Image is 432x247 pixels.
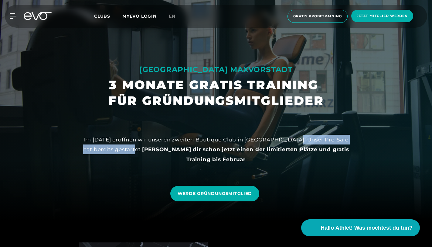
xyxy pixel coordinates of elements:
a: WERDE GRÜNDUNGSMITGLIED [170,186,259,201]
span: WERDE GRÜNDUNGSMITGLIED [178,190,252,197]
span: en [169,13,175,19]
span: Gratis Probetraining [293,14,342,19]
h1: 3 MONATE GRATIS TRAINING FÜR GRÜNDUNGSMITGLIEDER [108,77,324,109]
strong: [PERSON_NAME] dir schon jetzt einen der limitierten Plätze und gratis Training bis Februar [142,146,349,162]
span: Hallo Athlet! Was möchtest du tun? [321,224,413,232]
a: MYEVO LOGIN [122,13,157,19]
div: [GEOGRAPHIC_DATA] MAXVORSTADT [108,65,324,75]
span: Clubs [94,13,110,19]
a: en [169,13,183,20]
button: Hallo Athlet! Was möchtest du tun? [301,219,420,236]
a: Clubs [94,13,122,19]
a: Jetzt Mitglied werden [349,10,415,23]
div: Im [DATE] eröffnen wir unseren zweiten Boutique Club in [GEOGRAPHIC_DATA]! Unser Pre-Sale hat ber... [80,135,353,164]
span: Jetzt Mitglied werden [357,13,408,19]
a: Gratis Probetraining [286,10,349,23]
